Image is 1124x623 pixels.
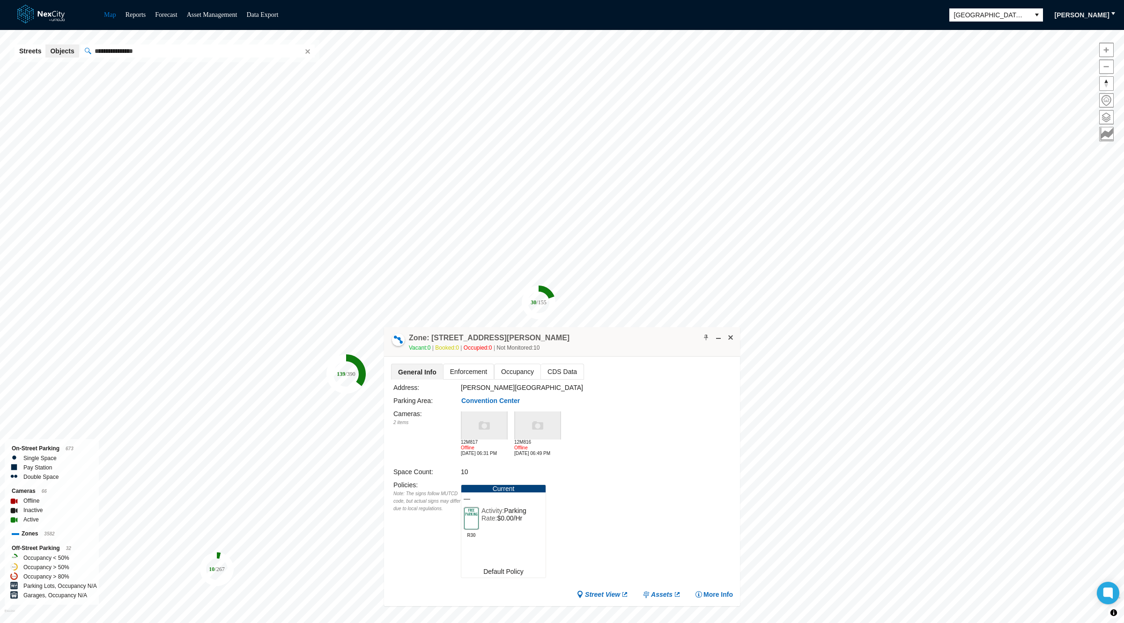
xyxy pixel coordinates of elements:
button: Convention Center [461,396,520,406]
div: On-Street Parking [12,444,92,454]
div: [PERSON_NAME][GEOGRAPHIC_DATA] [461,382,631,393]
tspan: / 267 [214,566,224,572]
div: 12M816 [514,440,561,445]
span: General Info [392,364,443,380]
span: Parking [504,507,526,514]
span: Street View [585,590,620,599]
div: Map marker [522,286,555,319]
label: Garages, Occupancy N/A [23,591,87,600]
label: Parking Area: [393,397,433,404]
button: select [1031,8,1043,22]
div: Off-Street Parking [12,543,92,553]
span: Enforcement [444,364,494,379]
span: Rate: [481,514,497,522]
a: Mapbox homepage [4,609,15,620]
label: Address: [393,384,419,391]
span: Toggle attribution [1111,608,1117,618]
tspan: 30 [531,299,536,306]
span: Streets [19,46,41,56]
label: Policies : [393,481,418,489]
label: Occupancy > 80% [23,572,69,581]
div: Map marker [200,552,234,586]
img: camera [461,411,508,440]
div: [DATE] 06:49 PM [514,451,561,456]
tspan: / 155 [536,299,546,306]
button: Clear [302,46,311,56]
span: 32 [66,546,71,551]
label: Inactive [23,506,43,515]
button: Reset bearing to north [1099,76,1114,91]
label: Double Space [23,472,59,482]
div: Cameras [12,486,92,496]
span: More Info [703,590,733,599]
button: Layers management [1099,110,1114,125]
button: Zoom in [1099,43,1114,57]
button: Streets [15,44,46,58]
tspan: 10 [209,566,214,572]
div: [DATE] 06:31 PM [461,451,508,456]
span: Offline [461,445,474,450]
span: Occupancy [495,364,540,379]
label: Offline [23,496,39,506]
label: Space Count: [393,468,433,476]
div: 12M817 [461,440,508,445]
span: Vacant: 0 [409,344,435,351]
label: Cameras : [393,410,422,418]
a: Forecast [155,11,177,18]
a: Asset Management [187,11,237,18]
span: Reset bearing to north [1100,77,1113,90]
button: Zoom out [1099,59,1114,74]
span: Activity: [481,507,504,514]
button: More Info [695,590,733,599]
div: Zones [12,529,92,539]
label: Pay Station [23,463,52,472]
label: Parking Lots, Occupancy N/A [23,581,97,591]
span: 3582 [44,531,54,536]
label: Active [23,515,39,524]
span: 673 [66,446,74,451]
button: Key metrics [1099,127,1114,141]
tspan: / 390 [345,371,355,377]
div: Note: The signs follow MUTCD code, but actual signs may differ due to local regulations. [393,490,461,513]
span: Offline [514,445,528,450]
span: Objects [50,46,74,56]
span: Assets [651,590,673,599]
span: Zoom out [1100,60,1113,73]
span: 66 [42,489,47,494]
a: Reports [126,11,146,18]
span: [PERSON_NAME] [1055,10,1109,20]
a: Map [104,11,116,18]
span: Not Monitored: 10 [496,344,540,351]
tspan: 139 [337,371,345,377]
label: Occupancy < 50% [23,553,69,563]
span: R30 [464,530,479,538]
a: Assets [643,590,681,599]
div: Default Policy [461,565,546,578]
span: Occupied: 0 [464,344,497,351]
div: Map marker [326,354,366,394]
div: 10 [461,467,631,477]
a: Data Export [246,11,278,18]
button: [PERSON_NAME] [1049,7,1116,22]
span: [GEOGRAPHIC_DATA][PERSON_NAME] [954,10,1026,20]
div: Double-click to make header text selectable [409,333,569,352]
span: CDS Data [541,364,584,379]
span: Booked: 0 [435,344,464,351]
label: Single Space [23,454,57,463]
div: Current [461,485,546,492]
label: Occupancy > 50% [23,563,69,572]
button: Objects [45,44,79,58]
button: Toggle attribution [1108,607,1119,618]
span: — [464,495,543,502]
a: Street View [577,590,629,599]
div: 2 items [393,419,461,426]
h4: Double-click to make header text selectable [409,333,569,343]
span: $0.00/Hr [497,514,522,522]
button: Home [1099,93,1114,108]
img: camera [514,411,561,440]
